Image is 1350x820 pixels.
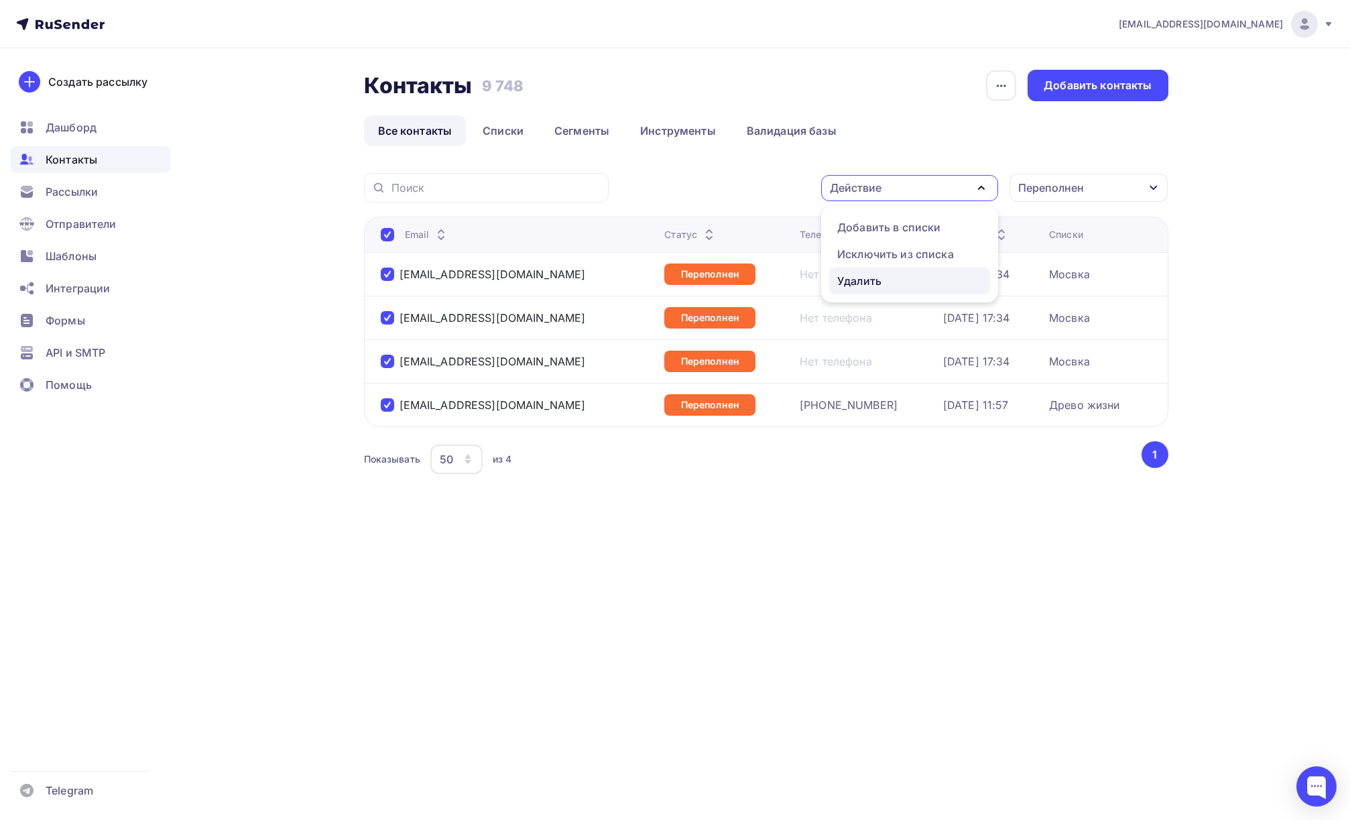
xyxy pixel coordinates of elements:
[664,263,755,285] a: Переполнен
[11,211,170,237] a: Отправители
[46,782,93,799] span: Telegram
[11,178,170,205] a: Рассылки
[943,398,1009,412] a: [DATE] 11:57
[943,355,1010,368] a: [DATE] 17:34
[664,394,755,416] a: Переполнен
[664,307,755,329] a: Переполнен
[364,72,473,99] h2: Контакты
[664,228,717,241] div: Статус
[837,246,954,262] div: Исключить из списка
[46,216,117,232] span: Отправители
[821,175,998,201] button: Действие
[469,115,538,146] a: Списки
[1049,355,1090,368] a: Мосвка
[46,312,85,329] span: Формы
[800,398,898,412] a: [PHONE_NUMBER]
[800,311,872,325] a: Нет телефона
[46,152,97,168] span: Контакты
[1018,180,1084,196] div: Переполнен
[800,228,859,241] div: Телефон
[46,345,105,361] span: API и SMTP
[11,114,170,141] a: Дашборд
[1049,268,1090,281] a: Мосвка
[48,74,147,90] div: Создать рассылку
[400,268,586,281] a: [EMAIL_ADDRESS][DOMAIN_NAME]
[405,228,450,241] div: Email
[46,119,97,135] span: Дашборд
[364,453,420,466] div: Показывать
[46,248,97,264] span: Шаблоны
[46,184,98,200] span: Рассылки
[400,355,586,368] a: [EMAIL_ADDRESS][DOMAIN_NAME]
[830,180,881,196] div: Действие
[1044,78,1152,93] div: Добавить контакты
[1049,311,1090,325] a: Мосвка
[1119,17,1283,31] span: [EMAIL_ADDRESS][DOMAIN_NAME]
[1142,441,1168,468] button: Go to page 1
[46,377,92,393] span: Помощь
[493,453,512,466] div: из 4
[46,280,110,296] span: Интеграции
[733,115,851,146] a: Валидация базы
[1009,173,1168,202] button: Переполнен
[11,146,170,173] a: Контакты
[626,115,730,146] a: Инструменты
[364,115,467,146] a: Все контакты
[1139,441,1168,468] ul: Pagination
[821,206,998,302] ul: Действие
[1049,228,1083,241] div: Списки
[943,311,1010,325] a: [DATE] 17:34
[540,115,623,146] a: Сегменты
[800,268,872,281] a: Нет телефона
[400,311,586,325] a: [EMAIL_ADDRESS][DOMAIN_NAME]
[391,180,601,195] input: Поиск
[837,273,881,289] div: Удалить
[11,307,170,334] a: Формы
[664,351,755,372] a: Переполнен
[1119,11,1334,38] a: [EMAIL_ADDRESS][DOMAIN_NAME]
[400,398,586,412] a: [EMAIL_ADDRESS][DOMAIN_NAME]
[837,219,940,235] div: Добавить в списки
[430,444,483,475] button: 50
[1049,398,1120,412] a: Древо жизни
[800,355,872,368] a: Нет телефона
[440,451,453,467] div: 50
[482,76,524,95] h3: 9 748
[11,243,170,270] a: Шаблоны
